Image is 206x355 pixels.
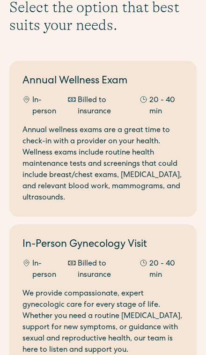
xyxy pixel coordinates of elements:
div: In-person [32,259,60,281]
div: Billed to insurance [78,259,132,281]
h2: In-Person Gynecology Visit [22,237,184,253]
div: Billed to insurance [78,95,132,118]
div: In-person [32,95,60,118]
a: Annual Wellness ExamIn-personBilled to insurance20 - 40 minAnnual wellness exams are a great time... [9,61,197,217]
div: Annual wellness exams are a great time to check-in with a provider on your health. Wellness exams... [22,125,184,204]
div: 20 - 40 min [149,259,184,281]
h2: Annual Wellness Exam [22,74,184,89]
div: 20 - 40 min [149,95,184,118]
